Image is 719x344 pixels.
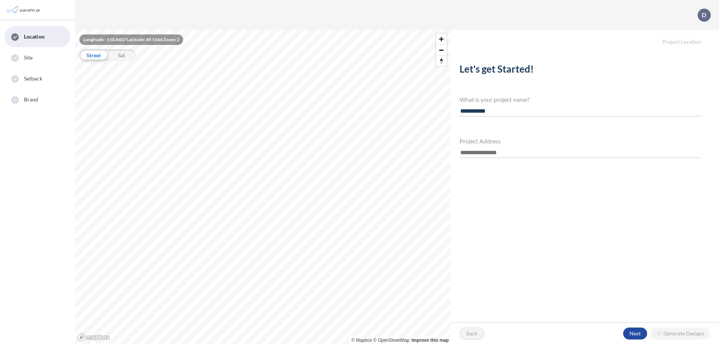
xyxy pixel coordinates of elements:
[24,54,33,61] span: Site
[436,34,447,45] button: Zoom in
[436,56,447,66] span: Reset bearing to north
[6,3,42,17] img: Parafin
[702,12,706,18] p: D
[24,96,39,103] span: Brand
[459,137,701,144] h4: Project Address
[352,338,372,343] a: Mapbox
[75,30,450,344] canvas: Map
[412,338,449,343] a: Improve this map
[24,75,42,82] span: Setback
[373,338,410,343] a: OpenStreetMap
[24,33,45,40] span: Location
[450,30,719,45] h5: Project Location
[77,333,110,342] a: Mapbox homepage
[107,49,136,61] div: Sat
[459,63,701,78] h2: Let's get Started!
[629,330,641,337] p: Next
[459,96,701,103] h4: What is your project name?
[79,49,107,61] div: Street
[436,45,447,55] button: Zoom out
[623,328,647,340] button: Next
[79,34,183,45] div: Longitude: -110.8407 Latitude: 49.1044 Zoom: 2
[436,55,447,66] button: Reset bearing to north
